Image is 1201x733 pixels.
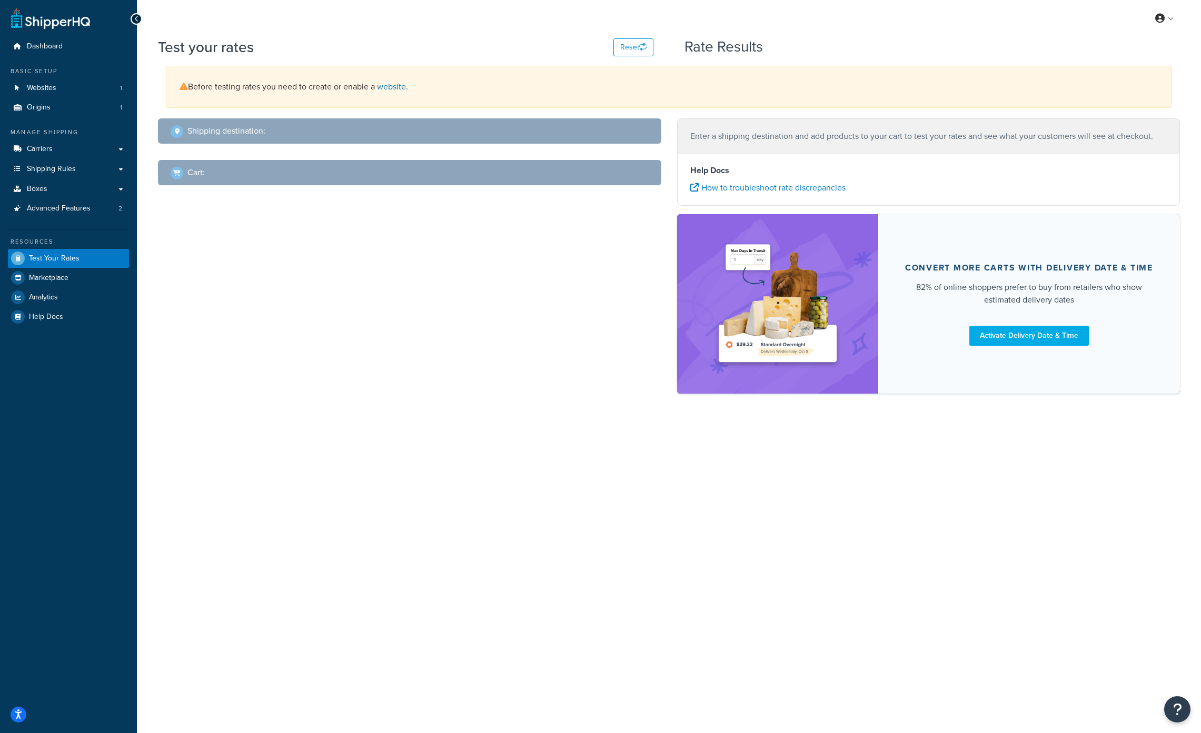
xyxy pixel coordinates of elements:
[8,159,129,179] a: Shipping Rules
[27,84,56,93] span: Websites
[377,81,406,93] a: website
[29,274,68,283] span: Marketplace
[690,164,1167,177] h4: Help Docs
[8,237,129,246] div: Resources
[8,139,129,159] a: Carriers
[29,254,80,263] span: Test Your Rates
[8,98,129,117] a: Origins1
[8,307,129,326] a: Help Docs
[8,78,129,98] a: Websites1
[120,84,122,93] span: 1
[166,66,1172,108] div: Before testing rates you need to create or enable a .
[8,78,129,98] li: Websites
[8,179,129,199] a: Boxes
[1164,696,1190,722] button: Open Resource Center
[712,230,843,378] img: feature-image-ddt-36eae7f7280da8017bfb280eaccd9c446f90b1fe08728e4019434db127062ab4.png
[27,42,63,51] span: Dashboard
[684,39,763,55] h2: Rate Results
[29,293,58,302] span: Analytics
[29,313,63,322] span: Help Docs
[187,126,265,136] h2: Shipping destination :
[27,145,53,154] span: Carriers
[158,37,254,57] h1: Test your rates
[613,38,653,56] button: Reset
[8,249,129,268] a: Test Your Rates
[8,199,129,218] a: Advanced Features2
[969,326,1089,346] a: Activate Delivery Date & Time
[690,182,846,194] a: How to troubleshoot rate discrepancies
[8,288,129,307] a: Analytics
[904,281,1155,306] div: 82% of online shoppers prefer to buy from retailers who show estimated delivery dates
[8,98,129,117] li: Origins
[8,37,129,56] a: Dashboard
[27,204,91,213] span: Advanced Features
[8,268,129,287] a: Marketplace
[27,185,47,194] span: Boxes
[905,263,1153,273] div: Convert more carts with delivery date & time
[690,129,1167,144] p: Enter a shipping destination and add products to your cart to test your rates and see what your c...
[8,67,129,76] div: Basic Setup
[8,128,129,137] div: Manage Shipping
[27,165,76,174] span: Shipping Rules
[187,168,205,177] h2: Cart :
[118,204,122,213] span: 2
[120,103,122,112] span: 1
[27,103,51,112] span: Origins
[8,199,129,218] li: Advanced Features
